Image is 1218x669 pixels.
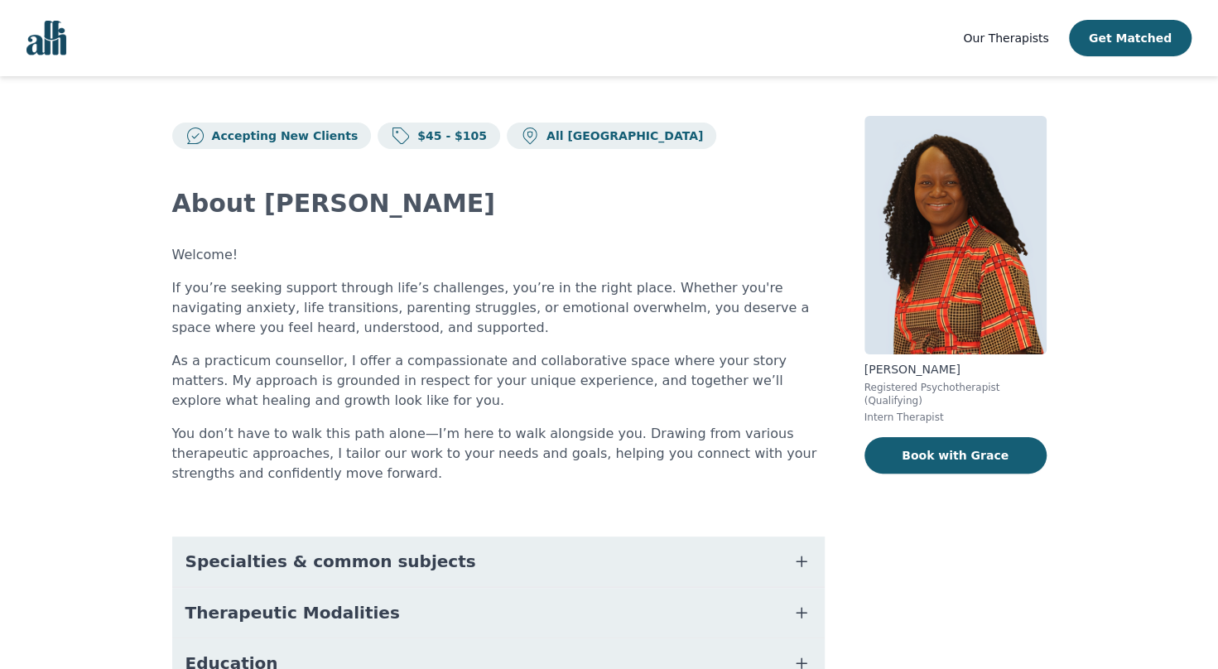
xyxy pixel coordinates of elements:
p: As a practicum counsellor, I offer a compassionate and collaborative space where your story matte... [172,351,825,411]
p: Registered Psychotherapist (Qualifying) [864,381,1047,407]
button: Specialties & common subjects [172,537,825,586]
a: Our Therapists [963,28,1048,48]
p: Welcome! [172,245,825,265]
img: alli logo [26,21,66,55]
p: $45 - $105 [411,128,487,144]
button: Book with Grace [864,437,1047,474]
p: Accepting New Clients [205,128,359,144]
span: Therapeutic Modalities [185,601,400,624]
button: Get Matched [1069,20,1192,56]
h2: About [PERSON_NAME] [172,189,825,219]
button: Therapeutic Modalities [172,588,825,638]
span: Our Therapists [963,31,1048,45]
p: All [GEOGRAPHIC_DATA] [540,128,703,144]
span: Specialties & common subjects [185,550,476,573]
img: Grace_Nyamweya [864,116,1047,354]
p: Intern Therapist [864,411,1047,424]
p: [PERSON_NAME] [864,361,1047,378]
p: You don’t have to walk this path alone—I’m here to walk alongside you. Drawing from various thera... [172,424,825,484]
p: If you’re seeking support through life’s challenges, you’re in the right place. Whether you're na... [172,278,825,338]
